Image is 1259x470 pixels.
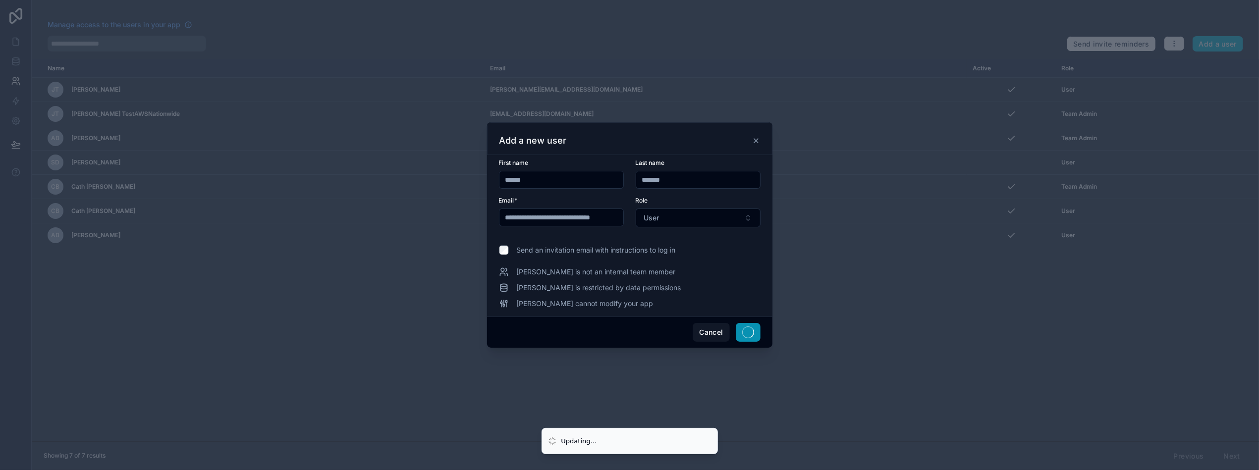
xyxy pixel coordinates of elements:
span: [PERSON_NAME] cannot modify your app [517,299,654,309]
span: [PERSON_NAME] is not an internal team member [517,267,676,277]
div: Updating... [561,436,597,446]
button: Select Button [636,209,761,227]
span: Role [636,197,648,204]
button: Cancel [693,323,729,342]
span: First name [499,159,529,166]
h3: Add a new user [499,135,567,147]
span: Last name [636,159,665,166]
span: [PERSON_NAME] is restricted by data permissions [517,283,681,293]
span: User [644,213,659,223]
input: Send an invitation email with instructions to log in [499,245,509,255]
span: Send an invitation email with instructions to log in [517,245,676,255]
span: Email [499,197,514,204]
